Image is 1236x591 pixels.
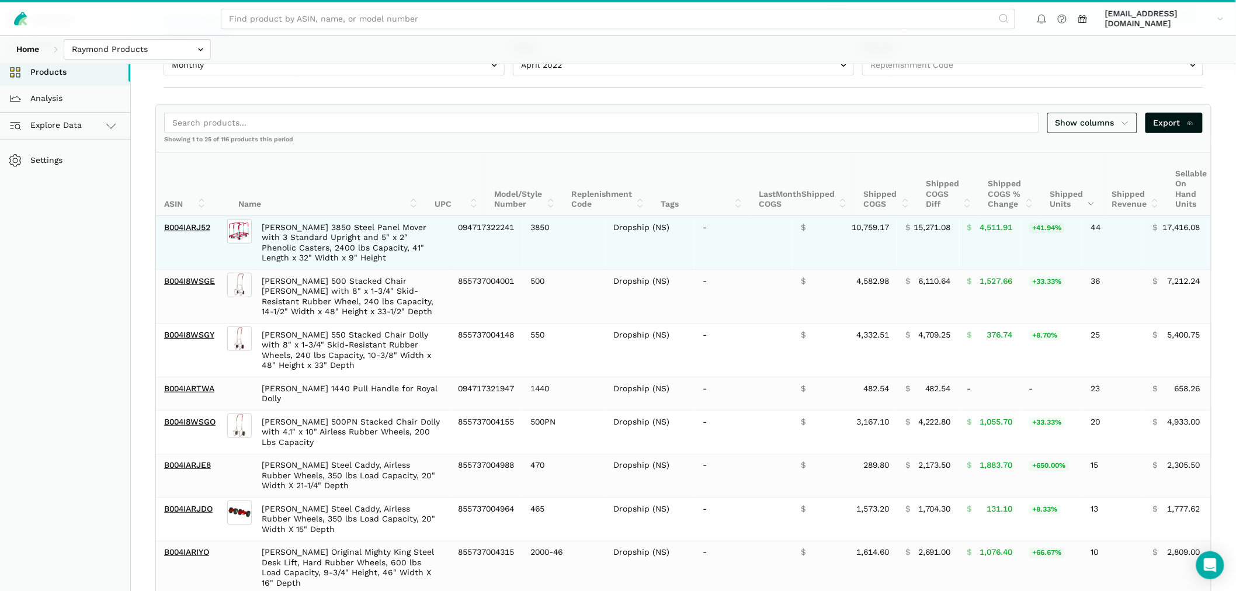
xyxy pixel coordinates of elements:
td: Dropship (NS) [605,324,695,377]
a: Export [1145,113,1203,133]
span: 1,573.20 [856,504,889,514]
td: 094717321947 [450,377,522,411]
input: Raymond Products [64,39,211,60]
th: Shipped Revenue: activate to sort column ascending [1103,152,1167,216]
td: 855737004001 [450,270,522,324]
span: $ [905,547,910,558]
span: 4,933.00 [1168,417,1200,427]
span: $ [801,547,806,558]
img: Raymond 550 Stacked Chair Dolly with 8 [227,326,252,351]
span: +650.00% [1029,461,1069,471]
a: B004I8WSGY [164,330,214,339]
span: 4,222.80 [918,417,951,427]
a: B004IARJ52 [164,223,210,232]
th: Replenishment Code: activate to sort column ascending [563,152,652,216]
td: 855737004155 [450,411,522,454]
td: [PERSON_NAME] Steel Caddy, Airless Rubber Wheels, 350 lbs Load Capacity, 20" Width X 21-1/4" Depth [254,454,450,498]
td: 44 [1083,216,1145,270]
span: +8.33% [1029,505,1061,515]
span: $ [905,223,910,233]
span: $ [905,417,910,427]
span: 4,709.25 [918,330,951,340]
span: $ [801,417,806,427]
td: 25 [1083,324,1145,377]
span: $ [905,384,910,394]
td: 465 [522,498,605,541]
img: Raymond 3850 Steel Panel Mover with 3 Standard Upright and 5 [227,219,252,244]
span: 2,173.50 [918,460,951,471]
a: [EMAIL_ADDRESS][DOMAIN_NAME] [1101,6,1228,31]
td: 470 [522,454,605,498]
span: $ [801,223,806,233]
span: $ [967,330,972,340]
span: $ [905,330,910,340]
input: Monthly [164,55,505,75]
span: $ [1153,276,1158,287]
td: 855737004988 [450,454,522,498]
td: Dropship (NS) [605,216,695,270]
span: $ [1153,547,1158,558]
span: $ [1153,223,1158,233]
a: B004IARJE8 [164,460,211,470]
td: 550 [522,324,605,377]
div: Showing 1 to 25 of 116 products this period [156,135,1211,152]
span: $ [967,417,972,427]
th: Shipped Units: activate to sort column ascending [1041,152,1103,216]
td: - [695,216,793,270]
a: Home [8,39,47,60]
span: $ [905,276,910,287]
td: - [695,498,793,541]
td: 3850 [522,216,605,270]
span: 10,759.17 [852,223,889,233]
td: - [1021,377,1083,411]
span: $ [967,460,972,471]
th: Tags: activate to sort column ascending [652,152,751,216]
td: 1440 [522,377,605,411]
th: Shipped COGS % Change: activate to sort column ascending [980,152,1041,216]
td: 13 [1083,498,1145,541]
span: $ [801,330,806,340]
span: 1,883.70 [980,460,1013,471]
td: 15 [1083,454,1145,498]
td: [PERSON_NAME] 550 Stacked Chair Dolly with 8" x 1-3/4" Skid-Resistant Rubber Wheels, 240 lbs Capa... [254,324,450,377]
span: 4,332.51 [856,330,889,340]
span: 2,305.50 [1168,460,1200,471]
th: ASIN: activate to sort column ascending [156,152,214,216]
td: - [695,324,793,377]
td: - [695,270,793,324]
span: 4,582.98 [856,276,889,287]
td: [PERSON_NAME] Steel Caddy, Airless Rubber Wheels, 350 lbs Load Capacity, 20" Width X 15" Depth [254,498,450,541]
span: Export [1154,117,1195,129]
a: B004I8WSGO [164,417,216,426]
span: +8.70% [1029,331,1061,341]
th: Name: activate to sort column ascending [230,152,426,216]
span: $ [1153,417,1158,427]
th: Sellable On Hand Units: activate to sort column ascending [1167,152,1227,216]
td: [PERSON_NAME] 500PN Stacked Chair Dolly with 4.1" x 10" Airless Rubber Wheels, 200 Lbs Capacity [254,411,450,454]
a: B004IARTWA [164,384,214,393]
th: UPC: activate to sort column ascending [426,152,486,216]
span: 1,704.30 [918,504,951,514]
span: 17,416.08 [1163,223,1200,233]
span: $ [1153,384,1158,394]
span: Month [776,189,801,199]
td: 500 [522,270,605,324]
td: Dropship (NS) [605,498,695,541]
th: Model/Style Number: activate to sort column ascending [486,152,563,216]
td: [PERSON_NAME] 3850 Steel Panel Mover with 3 Standard Upright and 5" x 2" Phenolic Casters, 2400 l... [254,216,450,270]
span: Show columns [1056,117,1129,129]
th: Shipped COGS Diff: activate to sort column ascending [918,152,980,216]
td: Dropship (NS) [605,377,695,411]
span: +66.67% [1029,548,1065,558]
td: 094717322241 [450,216,522,270]
img: Raymond 500 Stacked Chair Dolly with 8 [227,273,252,297]
div: Open Intercom Messenger [1196,551,1224,579]
a: B004IARJDO [164,504,213,513]
td: - [959,377,1021,411]
td: - [695,454,793,498]
span: $ [967,547,972,558]
td: - [695,411,793,454]
span: 1,055.70 [980,417,1013,427]
th: Last Shipped COGS: activate to sort column ascending [751,152,855,216]
td: 500PN [522,411,605,454]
